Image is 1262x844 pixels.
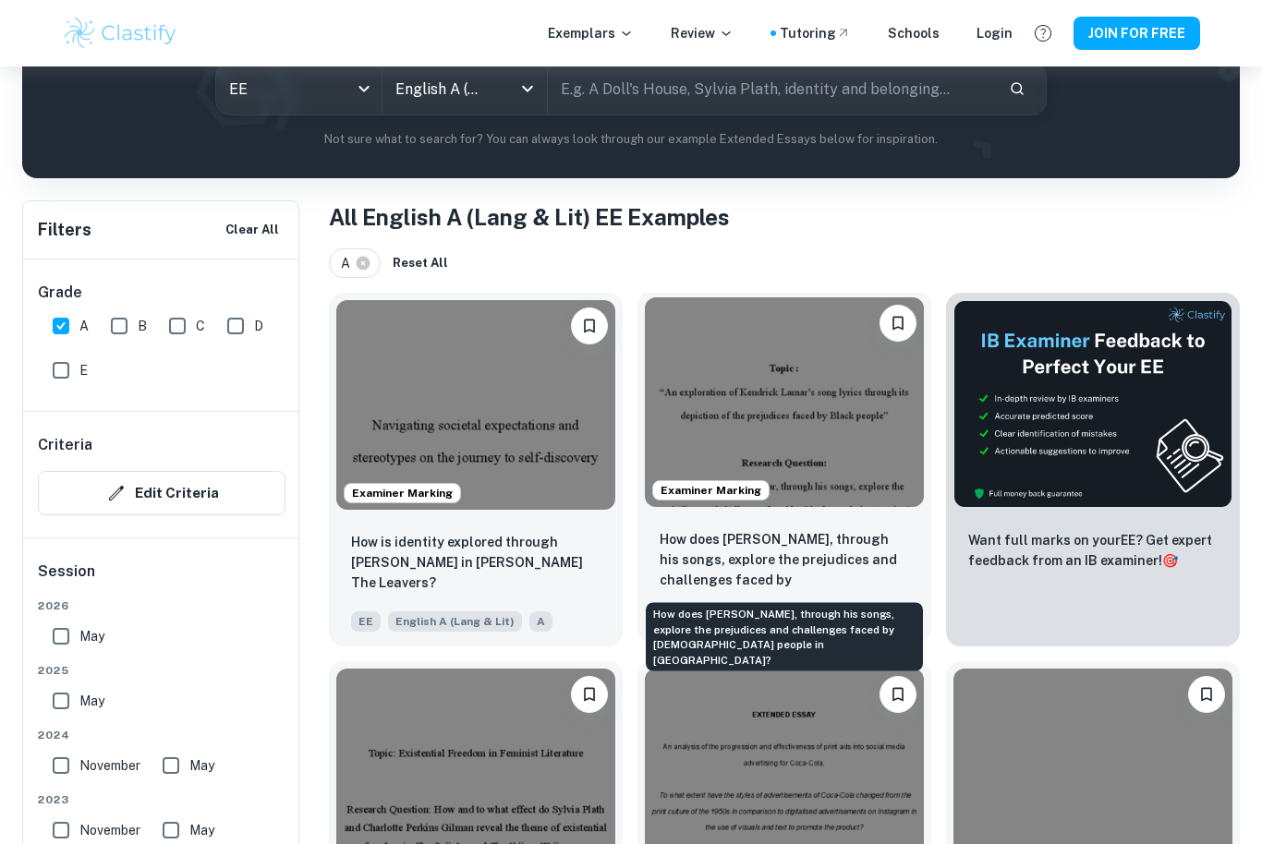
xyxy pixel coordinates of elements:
[79,316,89,336] span: A
[216,63,382,115] div: EE
[515,76,540,102] button: Open
[341,253,358,273] span: A
[646,603,923,671] div: How does [PERSON_NAME], through his songs, explore the prejudices and challenges faced by [DEMOGR...
[888,23,940,43] a: Schools
[79,360,88,380] span: E
[189,755,214,776] span: May
[79,755,140,776] span: November
[1162,553,1178,568] span: 🎯
[79,820,140,840] span: November
[329,248,381,278] div: A
[38,662,285,679] span: 2025
[38,561,285,597] h6: Session
[660,529,909,592] p: How does Kendrick Lamar, through his songs, explore the prejudices and challenges faced by Black ...
[329,200,1240,234] h1: All English A (Lang & Lit) EE Examples
[329,293,623,646] a: Examiner MarkingPlease log in to bookmark exemplarsHow is identity explored through Deming Guo in...
[38,471,285,515] button: Edit Criteria
[221,216,284,244] button: Clear All
[1027,18,1059,49] button: Help and Feedback
[571,676,608,713] button: Please log in to bookmark exemplars
[968,530,1218,571] p: Want full marks on your EE ? Get expert feedback from an IB examiner!
[388,249,453,277] button: Reset All
[946,293,1240,646] a: ThumbnailWant full marks on yourEE? Get expert feedback from an IB examiner!
[653,482,769,499] span: Examiner Marking
[351,532,601,593] p: How is identity explored through Deming Guo in Lisa Ko’s The Leavers?
[38,597,285,614] span: 2026
[548,63,994,115] input: E.g. A Doll's House, Sylvia Plath, identity and belonging...
[1188,676,1225,713] button: Please log in to bookmark exemplars
[189,820,214,840] span: May
[671,23,734,43] p: Review
[38,727,285,743] span: 2024
[780,23,851,43] a: Tutoring
[62,15,179,52] img: Clastify logo
[345,485,460,501] span: Examiner Marking
[79,626,104,646] span: May
[138,316,147,336] span: B
[548,23,634,43] p: Exemplars
[1074,17,1200,50] button: JOIN FOR FREE
[196,316,205,336] span: C
[529,611,552,632] span: A
[254,316,263,336] span: D
[645,297,924,507] img: English A (Lang & Lit) EE example thumbnail: How does Kendrick Lamar, through his son
[38,217,91,243] h6: Filters
[38,434,92,456] h6: Criteria
[880,305,916,342] button: Please log in to bookmark exemplars
[79,691,104,711] span: May
[1001,73,1033,104] button: Search
[571,307,608,344] button: Please log in to bookmark exemplars
[977,23,1013,43] a: Login
[336,300,615,510] img: English A (Lang & Lit) EE example thumbnail: How is identity explored through Deming
[953,300,1232,508] img: Thumbnail
[37,130,1225,149] p: Not sure what to search for? You can always look through our example Extended Essays below for in...
[880,676,916,713] button: Please log in to bookmark exemplars
[38,282,285,304] h6: Grade
[388,611,522,632] span: English A (Lang & Lit)
[38,791,285,808] span: 2023
[351,611,381,632] span: EE
[637,293,931,646] a: Examiner MarkingPlease log in to bookmark exemplarsHow does Kendrick Lamar, through his songs, ex...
